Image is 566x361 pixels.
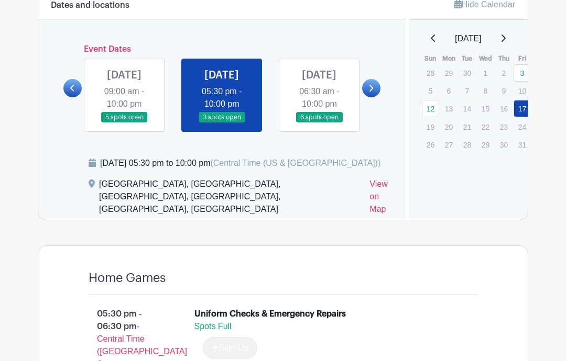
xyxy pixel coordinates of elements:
th: Wed [476,53,495,64]
a: View on Map [369,178,393,220]
div: [DATE] 05:30 pm to 10:00 pm [100,157,380,170]
p: 24 [514,119,531,135]
p: 29 [477,137,494,153]
p: 26 [422,137,439,153]
span: (Central Time (US & [GEOGRAPHIC_DATA])) [210,159,380,167]
p: 10 [514,83,531,99]
p: 27 [440,137,458,153]
th: Tue [458,53,476,64]
p: 23 [495,119,513,135]
p: 16 [495,100,513,117]
div: Uniform Checks & Emergency Repairs [194,308,346,320]
p: 30 [459,65,476,81]
p: 30 [495,137,513,153]
th: Mon [440,53,458,64]
p: 29 [440,65,458,81]
p: 14 [459,100,476,117]
p: 8 [477,83,494,99]
h6: Event Dates [82,44,362,54]
p: 22 [477,119,494,135]
p: 13 [440,100,458,117]
p: 20 [440,119,458,135]
p: 5 [422,83,439,99]
span: [DATE] [455,32,481,45]
th: Thu [495,53,513,64]
a: 12 [422,100,439,117]
p: 1 [477,65,494,81]
th: Sun [421,53,440,64]
p: 28 [422,65,439,81]
a: 17 [514,100,531,117]
div: [GEOGRAPHIC_DATA], [GEOGRAPHIC_DATA], [GEOGRAPHIC_DATA], [GEOGRAPHIC_DATA], [GEOGRAPHIC_DATA], [G... [99,178,361,220]
p: 21 [459,119,476,135]
p: 6 [440,83,458,99]
h4: Home Games [89,271,166,286]
p: 7 [459,83,476,99]
span: Spots Full [194,322,232,331]
p: 28 [459,137,476,153]
th: Fri [513,53,531,64]
p: 9 [495,83,513,99]
h6: Dates and locations [51,1,129,10]
p: 19 [422,119,439,135]
p: 2 [495,65,513,81]
p: 31 [514,137,531,153]
p: 15 [477,100,494,117]
a: 3 [514,64,531,82]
